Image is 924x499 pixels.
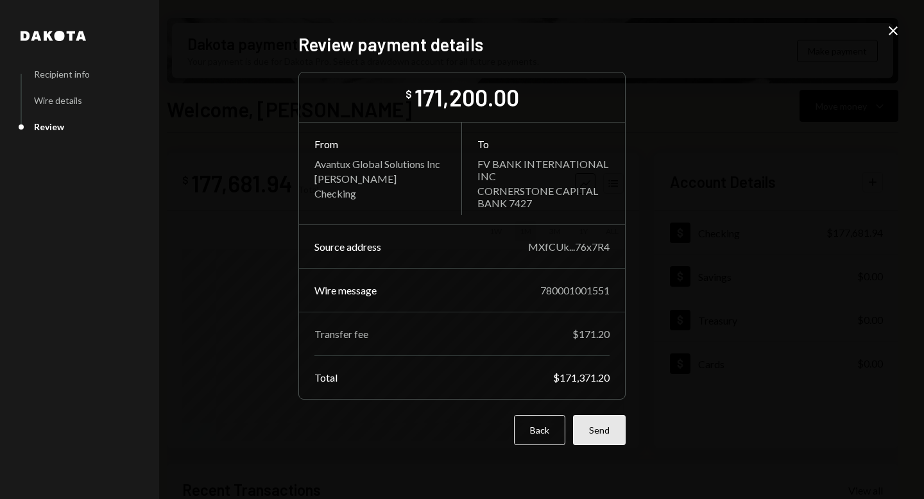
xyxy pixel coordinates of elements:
div: MXfCUk...76x7R4 [528,241,610,253]
div: From [314,138,446,150]
button: Back [514,415,565,445]
div: CORNERSTONE CAPITAL BANK 7427 [477,185,610,209]
div: Wire details [34,95,82,106]
div: Transfer fee [314,328,368,340]
div: Checking [314,187,446,199]
div: To [477,138,610,150]
div: Wire message [314,284,377,296]
div: FV BANK INTERNATIONAL INC [477,158,610,182]
div: Source address [314,241,381,253]
div: $171.20 [572,328,610,340]
div: 171,200.00 [415,83,519,112]
div: 780001001551 [540,284,610,296]
div: Recipient info [34,69,90,80]
div: Total [314,371,338,384]
div: $ [406,88,412,101]
div: Avantux Global Solutions Inc [314,158,446,170]
div: [PERSON_NAME] [314,173,446,185]
h2: Review payment details [298,32,626,57]
div: Review [34,121,64,132]
div: $171,371.20 [553,371,610,384]
button: Send [573,415,626,445]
